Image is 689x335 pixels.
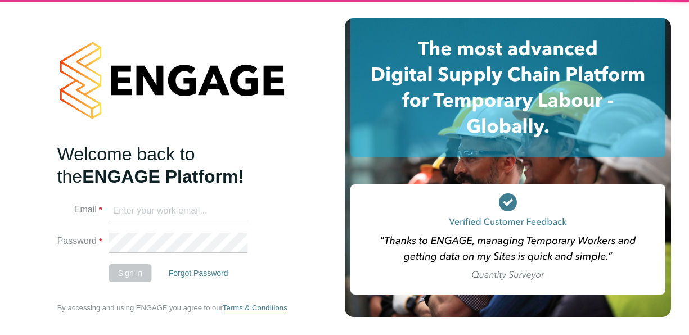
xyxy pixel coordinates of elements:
input: Enter your work email... [109,201,248,221]
label: Email [57,204,102,216]
label: Password [57,236,102,247]
span: Welcome back to the [57,144,195,187]
button: Forgot Password [160,264,237,282]
span: By accessing and using ENGAGE you agree to our [57,304,287,312]
button: Sign In [109,264,152,282]
h2: ENGAGE Platform! [57,143,277,188]
a: Terms & Conditions [223,304,287,313]
span: Terms & Conditions [223,304,287,312]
